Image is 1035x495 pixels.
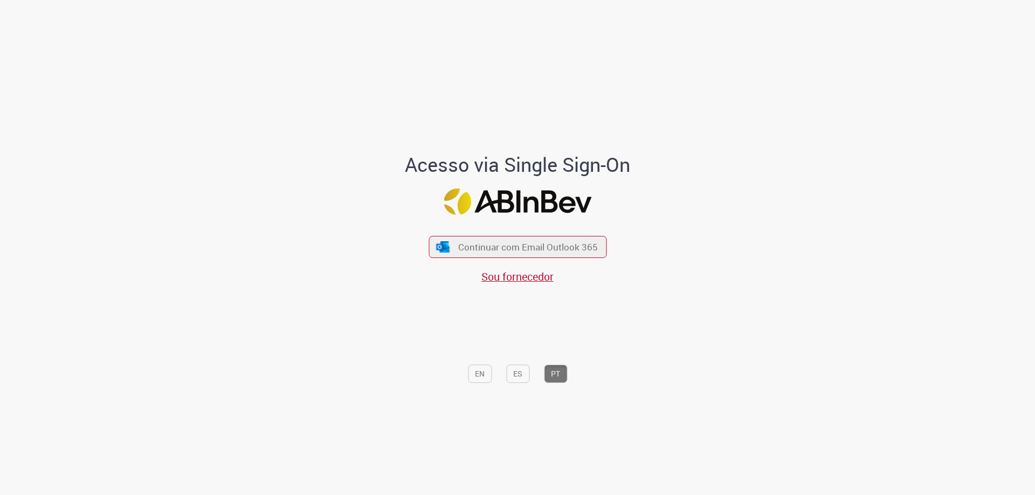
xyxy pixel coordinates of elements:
button: EN [468,365,492,383]
span: Continuar com Email Outlook 365 [458,241,598,253]
button: ES [506,365,529,383]
img: Logo ABInBev [444,189,591,215]
button: ícone Azure/Microsoft 360 Continuar com Email Outlook 365 [429,236,606,258]
a: Sou fornecedor [481,269,554,284]
h1: Acesso via Single Sign-On [368,154,667,176]
img: ícone Azure/Microsoft 360 [436,241,451,253]
button: PT [544,365,567,383]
